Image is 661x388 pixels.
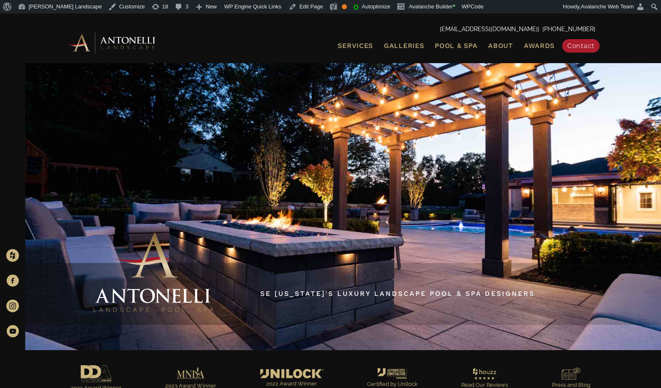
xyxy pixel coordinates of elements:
[381,40,427,51] a: Galleries
[581,3,634,10] span: Avalanche Web Team
[524,42,555,50] span: Awards
[338,43,373,49] span: Services
[342,4,347,9] div: OK
[521,40,558,51] a: Awards
[431,40,481,51] a: Pool & Spa
[66,24,595,35] p: | [PHONE_NUMBER]
[90,229,217,316] img: Antonelli Stacked Logo
[567,42,595,50] span: Contact
[334,40,376,51] a: Services
[6,249,19,262] img: Houzz
[435,42,477,50] span: Pool & Spa
[562,39,600,53] a: Contact
[384,42,424,50] span: Galleries
[488,43,513,49] span: About
[453,2,455,10] span: •
[66,31,158,54] img: Antonelli Horizontal Logo
[440,26,538,32] a: [EMAIL_ADDRESS][DOMAIN_NAME]
[260,290,535,298] a: SE [US_STATE]'s Luxury Landscape Pool & Spa Designers
[485,40,516,51] a: About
